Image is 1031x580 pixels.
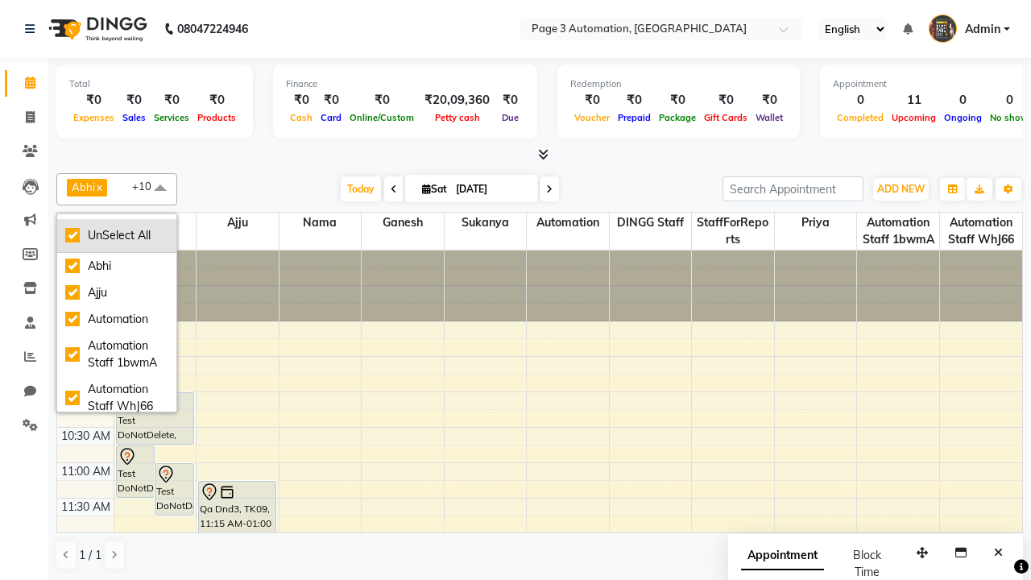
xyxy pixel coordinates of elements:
span: Upcoming [888,112,940,123]
div: Automation Staff 1bwmA [65,338,168,371]
div: ₹0 [317,91,346,110]
div: ₹0 [193,91,240,110]
div: Automation [65,311,168,328]
div: Test DoNotDelete, TK13, 10:45 AM-11:30 AM, Hair Cut-Men [117,446,155,497]
span: 1 / 1 [79,547,101,564]
span: Nama [279,213,362,233]
div: Ajju [65,284,168,301]
span: Online/Custom [346,112,418,123]
span: Priya [775,213,857,233]
span: Completed [833,112,888,123]
span: Expenses [69,112,118,123]
span: Automation [527,213,609,233]
div: Test DoNotDelete, TK12, 11:00 AM-11:45 AM, Hair Cut-Men [155,464,193,515]
div: Test DoNotDelete, TK11, 10:00 AM-10:45 AM, Hair Cut-Men [117,393,193,444]
div: ₹0 [655,91,700,110]
div: Stylist [57,213,114,230]
div: ₹0 [69,91,118,110]
div: Total [69,77,240,91]
span: Automation Staff 1bwmA [857,213,939,250]
div: ₹20,09,360 [418,91,496,110]
span: Ganesh [362,213,444,233]
div: Abhi [65,258,168,275]
div: ₹0 [150,91,193,110]
span: DINGG Staff [610,213,692,233]
div: ₹0 [752,91,787,110]
div: Automation Staff WhJ66 [65,381,168,415]
span: Sukanya [445,213,527,233]
div: ₹0 [700,91,752,110]
span: Today [341,176,381,201]
div: ₹0 [118,91,150,110]
span: Petty cash [431,112,484,123]
span: Due [498,112,523,123]
button: ADD NEW [873,178,929,201]
span: Sat [418,183,451,195]
span: Services [150,112,193,123]
span: ADD NEW [877,183,925,195]
span: Card [317,112,346,123]
div: 11 [888,91,940,110]
span: Wallet [752,112,787,123]
img: Admin [929,14,957,43]
div: UnSelect All [65,227,168,244]
span: Automation Staff WhJ66 [940,213,1022,250]
div: 0 [833,91,888,110]
span: Sales [118,112,150,123]
span: Appointment [741,541,824,570]
span: Voucher [570,112,614,123]
span: Package [655,112,700,123]
div: Finance [286,77,524,91]
span: Ajju [197,213,279,233]
b: 08047224946 [177,6,248,52]
span: Abhi [72,180,95,193]
div: ₹0 [496,91,524,110]
div: 11:00 AM [58,463,114,480]
span: Cash [286,112,317,123]
span: Ongoing [940,112,986,123]
div: ₹0 [286,91,317,110]
span: Products [193,112,240,123]
div: ₹0 [346,91,418,110]
div: 10:30 AM [58,428,114,445]
span: Abhi [114,213,197,233]
span: StaffForReports [692,213,774,250]
div: ₹0 [570,91,614,110]
input: 2025-10-04 [451,177,532,201]
div: Redemption [570,77,787,91]
button: Close [987,541,1010,565]
span: +10 [132,180,164,193]
div: ₹0 [614,91,655,110]
img: logo [41,6,151,52]
a: x [95,180,102,193]
span: Gift Cards [700,112,752,123]
div: 0 [940,91,986,110]
span: Block Time [853,548,881,579]
span: Prepaid [614,112,655,123]
div: 11:30 AM [58,499,114,516]
input: Search Appointment [723,176,863,201]
span: Admin [965,21,1000,38]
